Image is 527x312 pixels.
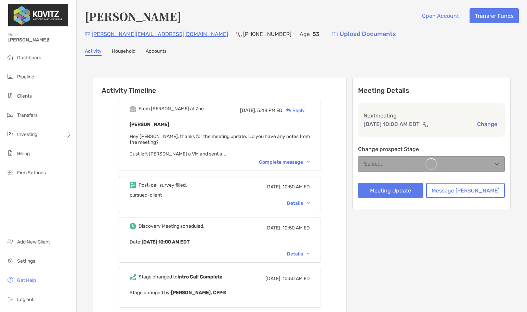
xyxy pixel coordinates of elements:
[177,274,222,280] b: Intro Call Complete
[364,120,420,128] p: [DATE] 10:00 AM EDT
[259,159,310,165] div: Complete message
[358,86,505,95] p: Meeting Details
[6,295,14,303] img: logout icon
[130,223,136,229] img: Event icon
[313,30,319,38] p: 53
[282,184,310,190] span: 10:50 AM ED
[364,111,499,120] p: Next meeting
[358,183,423,198] button: Meeting Update
[17,55,41,61] span: Dashboard
[265,276,281,282] span: [DATE],
[6,237,14,246] img: add_new_client icon
[282,276,310,282] span: 10:50 AM ED
[17,239,50,245] span: Add New Client
[307,253,310,255] img: Chevron icon
[139,182,187,188] div: Post-call survey filled.
[139,223,205,229] div: Discovery Meeting scheduled.
[17,297,34,302] span: Log out
[112,48,135,56] a: Household
[17,93,32,99] span: Clients
[475,121,499,128] button: Change
[6,257,14,265] img: settings icon
[257,108,282,113] span: 5:48 PM ED
[17,151,30,157] span: Billing
[300,30,310,38] p: Age
[426,183,505,198] button: Message [PERSON_NAME]
[358,145,505,153] p: Change prospect Stage
[422,122,429,127] img: communication type
[130,182,136,188] img: Event icon
[6,53,14,61] img: dashboard icon
[17,112,38,118] span: Transfers
[17,170,46,176] span: Firm Settings
[307,161,310,163] img: Chevron icon
[130,105,136,112] img: Event icon
[17,132,37,137] span: Investing
[417,8,464,23] button: Open Account
[85,32,90,36] img: Email Icon
[286,108,291,113] img: Reply icon
[282,225,310,231] span: 10:50 AM ED
[171,290,226,296] b: [PERSON_NAME], CFP®
[287,251,310,257] div: Details
[265,184,281,190] span: [DATE],
[142,239,189,245] b: [DATE] 10:00 AM EDT
[265,225,281,231] span: [DATE],
[146,48,167,56] a: Accounts
[6,72,14,80] img: pipeline icon
[8,3,68,27] img: Zoe Logo
[130,122,169,127] b: [PERSON_NAME]
[6,168,14,176] img: firm-settings icon
[6,130,14,138] img: investing icon
[139,106,204,112] div: From [PERSON_NAME] at Zoe
[236,32,242,37] img: Phone Icon
[130,274,136,280] img: Event icon
[17,258,35,264] span: Settings
[282,107,305,114] div: Reply
[130,134,310,157] span: Hey [PERSON_NAME], thanks for the meeting update. Do you have any notes from the meeting? Just le...
[332,32,338,37] img: button icon
[470,8,519,23] button: Transfer Funds
[85,8,181,24] h4: [PERSON_NAME]
[139,274,222,280] div: Stage changed to
[307,202,310,204] img: Chevron icon
[328,27,400,41] a: Upload Documents
[85,48,102,56] a: Activity
[287,200,310,206] div: Details
[92,30,228,38] p: [PERSON_NAME][EMAIL_ADDRESS][DOMAIN_NAME]
[130,238,310,246] p: Date :
[6,149,14,157] img: billing icon
[243,30,291,38] p: [PHONE_NUMBER]
[17,277,36,283] span: Get Help
[17,74,34,80] span: Pipeline
[130,192,162,198] span: pursued-client
[6,91,14,100] img: clients icon
[130,288,310,297] p: Stage changed by:
[240,108,256,113] span: [DATE],
[93,78,346,95] h6: Activity Timeline
[8,37,72,43] span: [PERSON_NAME]!
[6,111,14,119] img: transfers icon
[6,276,14,284] img: get-help icon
